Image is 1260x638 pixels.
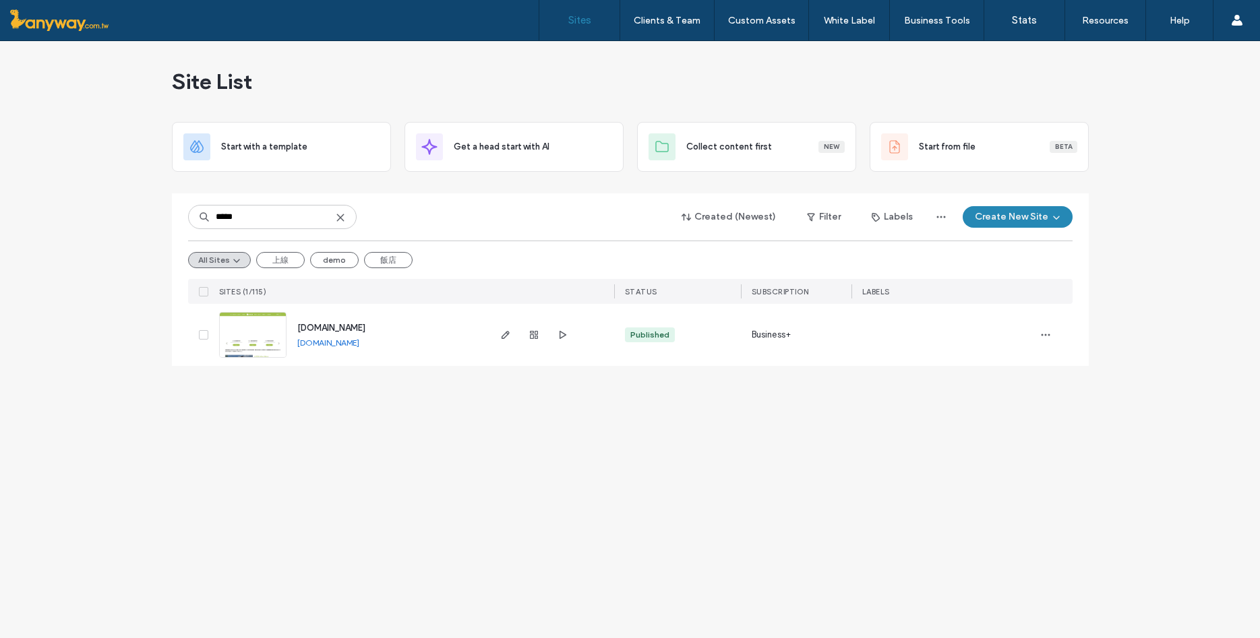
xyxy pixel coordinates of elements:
label: Clients & Team [634,15,700,26]
div: Start from fileBeta [870,122,1089,172]
span: STATUS [625,287,657,296]
button: Created (Newest) [670,206,788,228]
div: Get a head start with AI [404,122,624,172]
label: Business Tools [904,15,970,26]
div: Collect content firstNew [637,122,856,172]
div: Start with a template [172,122,391,172]
span: SITES (1/115) [219,287,267,296]
span: LABELS [862,287,890,296]
button: Filter [793,206,854,228]
a: [DOMAIN_NAME] [297,323,365,333]
a: [DOMAIN_NAME] [297,338,359,348]
span: Business+ [752,328,791,342]
label: Resources [1082,15,1129,26]
label: White Label [824,15,875,26]
span: Collect content first [686,140,772,154]
span: Site List [172,68,252,95]
button: Labels [860,206,925,228]
label: Stats [1012,14,1037,26]
div: Beta [1050,141,1077,153]
span: Start with a template [221,140,307,154]
label: Help [1170,15,1190,26]
button: Create New Site [963,206,1073,228]
span: Help [31,9,57,22]
button: All Sites [188,252,251,268]
span: Get a head start with AI [454,140,549,154]
label: Sites [568,14,591,26]
div: New [818,141,845,153]
button: 上線 [256,252,305,268]
span: Start from file [919,140,976,154]
button: 飯店 [364,252,413,268]
span: SUBSCRIPTION [752,287,809,296]
button: demo [310,252,359,268]
div: Published [630,329,669,341]
label: Custom Assets [728,15,796,26]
